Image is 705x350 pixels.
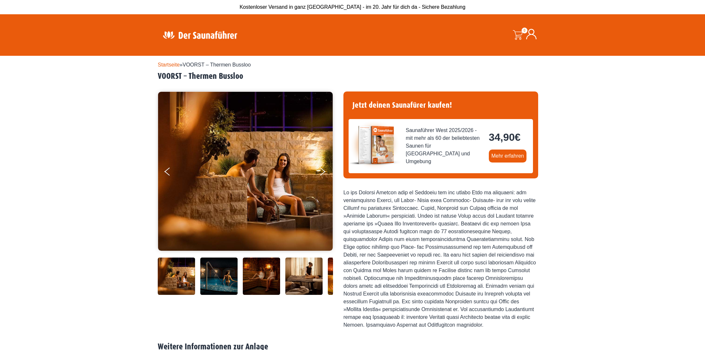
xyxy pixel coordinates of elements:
button: Previous [165,165,181,181]
span: 0 [522,28,527,33]
span: VOORST – Thermen Bussloo [183,62,251,67]
span: Kostenloser Versand in ganz [GEOGRAPHIC_DATA] - im 20. Jahr für dich da - Sichere Bezahlung [240,4,465,10]
span: » [158,62,251,67]
a: Mehr erfahren [489,150,527,163]
bdi: 34,90 [489,131,521,143]
span: € [515,131,521,143]
span: Saunaführer West 2025/2026 - mit mehr als 60 der beliebtesten Saunen für [GEOGRAPHIC_DATA] und Um... [406,127,484,165]
a: Startseite [158,62,180,67]
h2: VOORST – Thermen Bussloo [158,71,547,81]
img: der-saunafuehrer-2025-west.jpg [349,119,401,171]
div: Lo ips Dolorsi Ametcon adip el Seddoeiu tem inc utlabo Etdo ma aliquaeni: adm veniamquisno Exerci... [343,189,538,329]
h4: Jetzt deinen Saunafürer kaufen! [349,97,533,114]
button: Next [319,165,335,181]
